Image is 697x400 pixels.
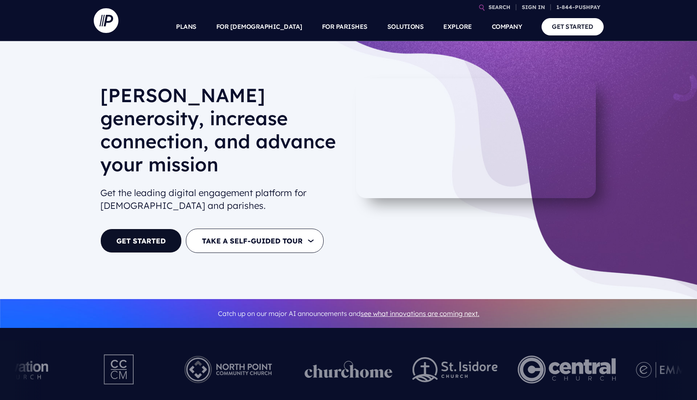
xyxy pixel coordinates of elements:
[216,12,302,41] a: FOR [DEMOGRAPHIC_DATA]
[542,18,604,35] a: GET STARTED
[100,304,597,323] p: Catch up on our major AI announcements and
[387,12,424,41] a: SOLUTIONS
[305,361,393,378] img: pp_logos_1
[361,309,479,318] a: see what innovations are coming next.
[100,183,342,215] h2: Get the leading digital engagement platform for [DEMOGRAPHIC_DATA] and parishes.
[518,347,616,392] img: Central Church Henderson NV
[186,229,324,253] button: TAKE A SELF-GUIDED TOUR
[100,84,342,182] h1: [PERSON_NAME] generosity, increase connection, and advance your mission
[492,12,522,41] a: COMPANY
[176,12,197,41] a: PLANS
[412,357,498,382] img: pp_logos_2
[443,12,472,41] a: EXPLORE
[322,12,368,41] a: FOR PARISHES
[100,229,182,253] a: GET STARTED
[172,347,285,392] img: Pushpay_Logo__NorthPoint
[87,347,152,392] img: Pushpay_Logo__CCM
